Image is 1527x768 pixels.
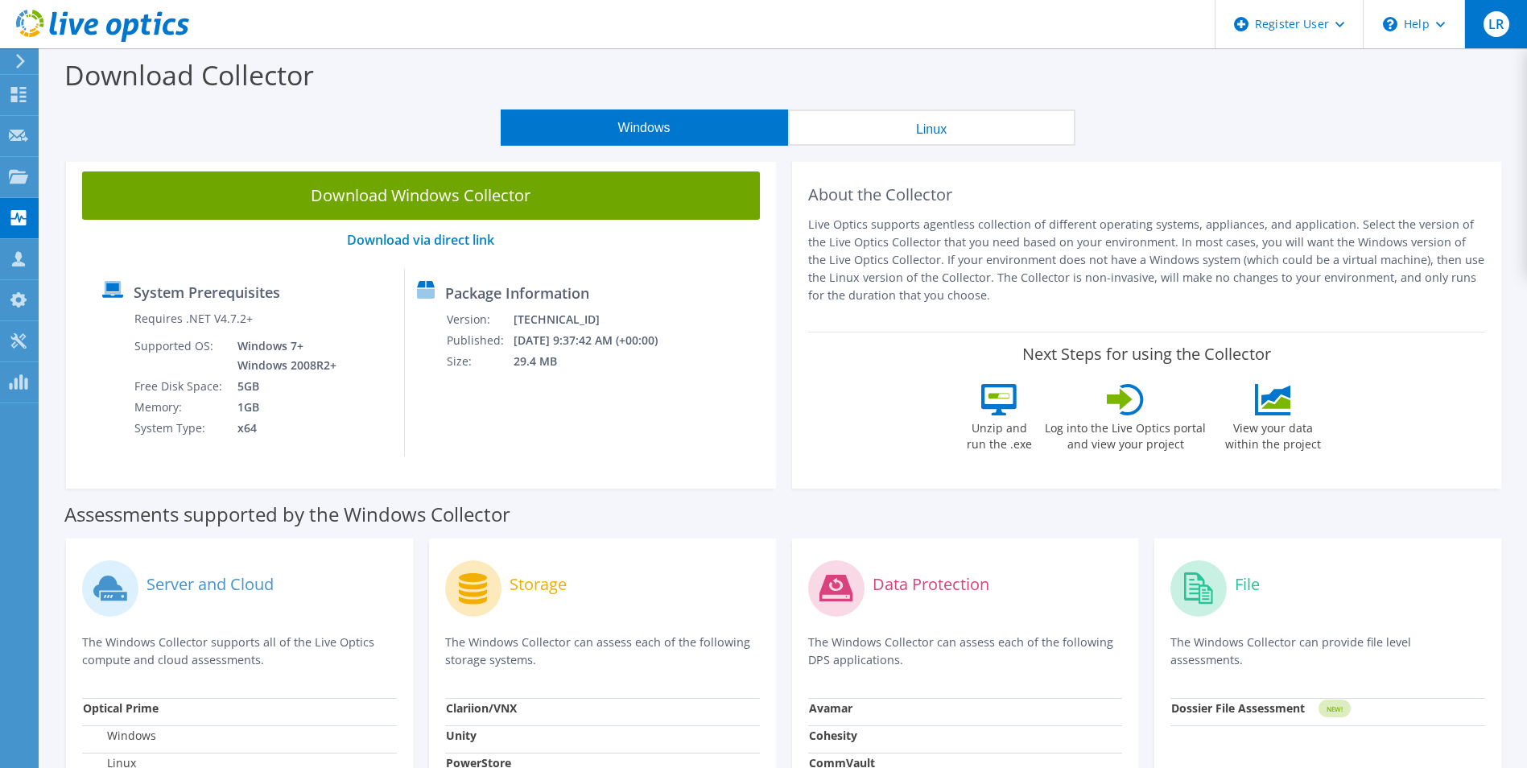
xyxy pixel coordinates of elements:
td: Free Disk Space: [134,376,225,397]
td: [TECHNICAL_ID] [513,309,679,330]
tspan: NEW! [1327,704,1343,713]
td: System Type: [134,418,225,439]
a: Download via direct link [347,231,494,249]
label: Next Steps for using the Collector [1022,345,1271,364]
svg: \n [1383,17,1397,31]
p: Live Optics supports agentless collection of different operating systems, appliances, and applica... [808,216,1486,304]
label: Server and Cloud [147,576,274,593]
label: Requires .NET V4.7.2+ [134,311,253,327]
td: x64 [225,418,340,439]
p: The Windows Collector supports all of the Live Optics compute and cloud assessments. [82,634,397,669]
label: Package Information [445,285,589,301]
label: Download Collector [64,56,314,93]
strong: Dossier File Assessment [1171,700,1305,716]
td: 29.4 MB [513,351,679,372]
td: 1GB [225,397,340,418]
strong: Unity [446,728,477,743]
label: File [1235,576,1260,593]
label: View your data within the project [1215,415,1331,452]
h2: About the Collector [808,185,1486,204]
button: Windows [501,109,788,146]
label: Storage [510,576,567,593]
label: Assessments supported by the Windows Collector [64,506,510,522]
strong: Cohesity [809,728,857,743]
td: 5GB [225,376,340,397]
p: The Windows Collector can assess each of the following DPS applications. [808,634,1123,669]
button: Linux [788,109,1075,146]
td: Size: [446,351,513,372]
a: Download Windows Collector [82,171,760,220]
label: Log into the Live Optics portal and view your project [1044,415,1207,452]
label: Data Protection [873,576,989,593]
label: Unzip and run the .exe [962,415,1036,452]
p: The Windows Collector can provide file level assessments. [1170,634,1485,669]
td: Version: [446,309,513,330]
span: LR [1484,11,1509,37]
label: Windows [83,728,156,744]
label: System Prerequisites [134,284,280,300]
p: The Windows Collector can assess each of the following storage systems. [445,634,760,669]
td: Published: [446,330,513,351]
strong: Optical Prime [83,700,159,716]
strong: Clariion/VNX [446,700,517,716]
td: [DATE] 9:37:42 AM (+00:00) [513,330,679,351]
td: Windows 7+ Windows 2008R2+ [225,336,340,376]
strong: Avamar [809,700,852,716]
td: Supported OS: [134,336,225,376]
td: Memory: [134,397,225,418]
